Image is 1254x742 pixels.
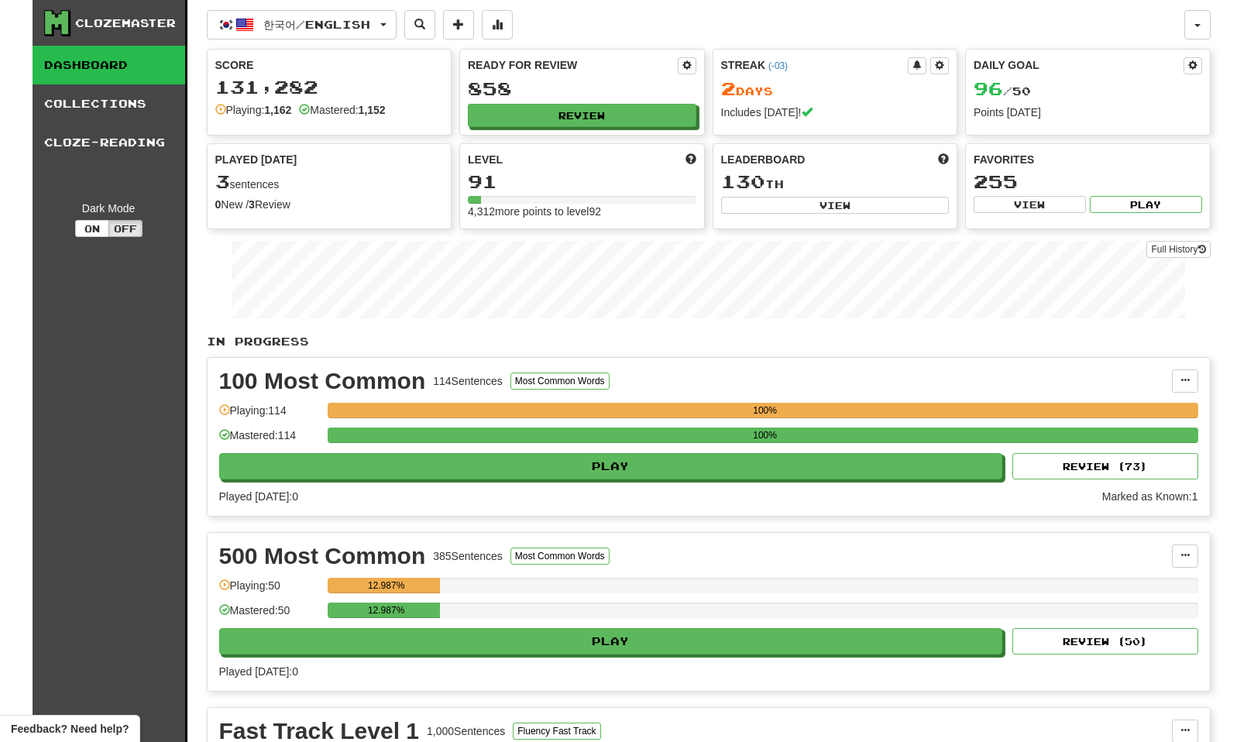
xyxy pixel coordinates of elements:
div: Playing: 114 [219,403,320,428]
div: 500 Most Common [219,544,426,568]
strong: 1,162 [264,104,291,116]
div: 91 [468,172,696,191]
span: Played [DATE] [215,152,297,167]
button: View [721,197,950,214]
button: Review [468,104,696,127]
span: 130 [721,170,765,192]
button: More stats [482,10,513,40]
button: Review (50) [1012,628,1198,654]
div: Playing: 50 [219,578,320,603]
strong: 3 [249,198,255,211]
strong: 0 [215,198,222,211]
div: Mastered: 114 [219,428,320,453]
div: Day s [721,79,950,99]
div: Playing: [215,102,292,118]
span: 2 [721,77,736,99]
span: Leaderboard [721,152,806,167]
a: (-03) [768,60,788,71]
div: Mastered: 50 [219,603,320,628]
span: / 50 [974,84,1031,98]
div: Streak [721,57,909,73]
p: In Progress [207,334,1211,349]
a: Full History [1146,241,1210,258]
button: On [75,220,109,237]
button: View [974,196,1086,213]
a: Dashboard [33,46,185,84]
button: Most Common Words [510,373,610,390]
span: 96 [974,77,1003,99]
div: th [721,172,950,192]
div: 100% [332,403,1198,418]
span: Played [DATE]: 0 [219,665,298,678]
div: 858 [468,79,696,98]
strong: 1,152 [359,104,386,116]
div: Dark Mode [44,201,173,216]
div: 255 [974,172,1202,191]
button: Add sentence to collection [443,10,474,40]
button: Search sentences [404,10,435,40]
div: Clozemaster [75,15,176,31]
div: New / Review [215,197,444,212]
span: Open feedback widget [11,721,129,737]
button: Play [1090,196,1202,213]
div: Favorites [974,152,1202,167]
div: sentences [215,172,444,192]
span: This week in points, UTC [938,152,949,167]
button: Most Common Words [510,548,610,565]
a: Cloze-Reading [33,123,185,162]
div: 12.987% [332,578,441,593]
span: Level [468,152,503,167]
div: Includes [DATE]! [721,105,950,120]
button: 한국어/English [207,10,397,40]
div: 131,282 [215,77,444,97]
div: 12.987% [332,603,441,618]
span: 한국어 / English [263,18,370,31]
div: Marked as Known: 1 [1102,489,1198,504]
div: Ready for Review [468,57,678,73]
div: 100% [332,428,1198,443]
div: Daily Goal [974,57,1184,74]
button: Play [219,628,1003,654]
div: 4,312 more points to level 92 [468,204,696,219]
span: Played [DATE]: 0 [219,490,298,503]
div: Points [DATE] [974,105,1202,120]
a: Collections [33,84,185,123]
div: Score [215,57,444,73]
div: 100 Most Common [219,369,426,393]
div: 1,000 Sentences [427,723,505,739]
div: 385 Sentences [433,548,503,564]
span: 3 [215,170,230,192]
button: Review (73) [1012,453,1198,479]
div: 114 Sentences [433,373,503,389]
div: Mastered: [299,102,385,118]
button: Fluency Fast Track [513,723,600,740]
button: Off [108,220,143,237]
span: Score more points to level up [685,152,696,167]
button: Play [219,453,1003,479]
